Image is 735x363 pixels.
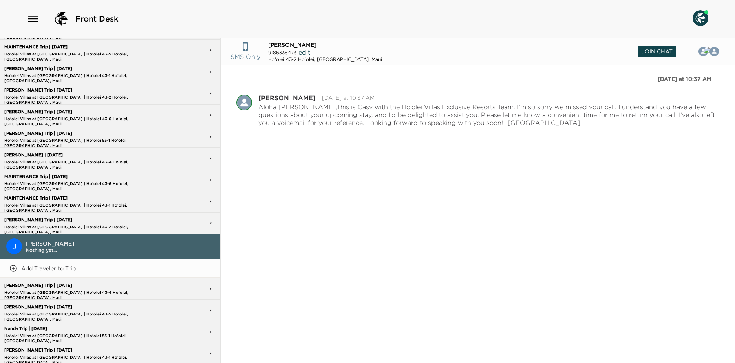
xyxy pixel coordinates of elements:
p: [PERSON_NAME] Trip | [DATE] [2,283,172,288]
p: Ho'olei Villas at [GEOGRAPHIC_DATA] | Ho'olei 55-1 Ho'olei, [GEOGRAPHIC_DATA], Maui [2,333,172,338]
p: [PERSON_NAME] Trip | [DATE] [2,88,172,93]
p: [PERSON_NAME] | [DATE] [2,152,172,158]
span: [PERSON_NAME] [26,240,214,247]
p: Aloha [PERSON_NAME],This is Casy with the Ho’olei Villas Exclusive Resorts Team. I’m so sorry we ... [258,103,719,126]
p: Ho'olei Villas at [GEOGRAPHIC_DATA] | Ho'olei 43-2 Ho'olei, [GEOGRAPHIC_DATA], Maui [2,95,172,100]
p: [PERSON_NAME] Trip | [DATE] [2,109,172,114]
img: User [693,10,708,26]
button: Join Chat [636,48,678,55]
div: Ho'olei 43-2 Ho'olei, [GEOGRAPHIC_DATA], Maui [268,56,382,62]
p: Ho'olei Villas at [GEOGRAPHIC_DATA] | Ho'olei 43-2 Ho'olei, [GEOGRAPHIC_DATA], Maui [2,224,172,229]
p: Nanda Trip | [DATE] [2,326,172,331]
img: C [236,95,252,110]
span: [PERSON_NAME] [268,41,316,48]
p: Ho'olei Villas at [GEOGRAPHIC_DATA] | Ho'olei 43-1 Ho'olei, [GEOGRAPHIC_DATA], Maui [2,355,172,360]
p: MAINTENANCE Trip | [DATE] [2,44,172,49]
div: Julie Higgins [6,238,22,254]
p: Ho'olei Villas at [GEOGRAPHIC_DATA] | Ho'olei 43-4 Ho'olei, [GEOGRAPHIC_DATA], Maui [2,159,172,165]
p: Ho'olei Villas at [GEOGRAPHIC_DATA] | Ho'olei 43-1 Ho'olei, [GEOGRAPHIC_DATA], Maui [2,203,172,208]
div: Melissa Glennon [709,47,719,56]
span: Join Chat [638,46,676,57]
span: Front Desk [75,13,119,24]
p: MAINTENANCE Trip | [DATE] [2,174,172,179]
span: edit [298,48,310,56]
p: Add Traveler to Trip [21,265,76,272]
img: logo [52,9,71,28]
p: Ho'olei Villas at [GEOGRAPHIC_DATA] | Ho'olei 43-5 Ho'olei, [GEOGRAPHIC_DATA], Maui [2,51,172,57]
p: Ho'olei Villas at [GEOGRAPHIC_DATA] | Ho'olei 43-6 Ho'olei, [GEOGRAPHIC_DATA], Maui [2,181,172,186]
p: [PERSON_NAME] Trip | [DATE] [2,131,172,136]
p: [PERSON_NAME] Trip | [DATE] [2,66,172,71]
time: 2025-09-29T20:37:39.187Z [322,94,375,101]
img: M [709,47,719,56]
p: SMS Only [230,52,260,61]
button: MJC [692,44,725,59]
p: Ho'olei Villas at [GEOGRAPHIC_DATA] | Ho'olei 43-1 Ho'olei, [GEOGRAPHIC_DATA], Maui [2,73,172,78]
div: [PERSON_NAME] [258,95,316,101]
span: Nothing yet... [26,247,214,253]
p: [PERSON_NAME] Trip | [DATE] [2,348,172,353]
p: [PERSON_NAME] Trip | [DATE] [2,304,172,310]
div: Casy Villalun [236,95,252,110]
p: Ho'olei Villas at [GEOGRAPHIC_DATA] | Ho'olei 43-6 Ho'olei, [GEOGRAPHIC_DATA], Maui [2,116,172,121]
div: J [6,238,22,254]
span: 9186338473 [268,49,296,55]
p: MAINTENANCE Trip | [DATE] [2,196,172,201]
p: Ho'olei Villas at [GEOGRAPHIC_DATA] | Ho'olei 43-5 Ho'olei, [GEOGRAPHIC_DATA], Maui [2,312,172,317]
div: [DATE] at 10:37 AM [658,75,711,83]
p: Ho'olei Villas at [GEOGRAPHIC_DATA] | Ho'olei 43-4 Ho'olei, [GEOGRAPHIC_DATA], Maui [2,290,172,295]
p: Ho'olei Villas at [GEOGRAPHIC_DATA] | Ho'olei 55-1 Ho'olei, [GEOGRAPHIC_DATA], Maui [2,138,172,143]
p: [PERSON_NAME] Trip | [DATE] [2,217,172,222]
